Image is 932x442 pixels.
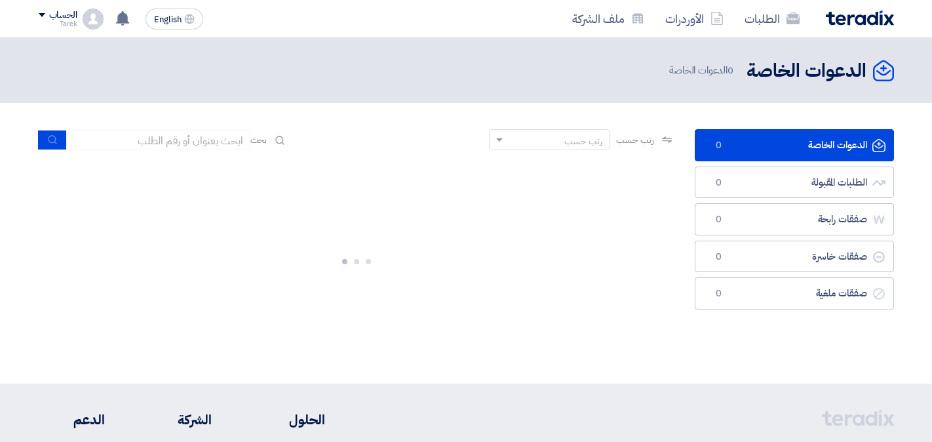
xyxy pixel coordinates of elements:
[711,251,727,264] span: 0
[747,58,866,84] h2: الدعوات الخاصة
[669,63,736,78] span: الدعوات الخاصة
[251,410,325,430] li: الحلول
[39,20,77,28] div: Tarek
[655,3,734,34] a: الأوردرات
[711,139,727,152] span: 0
[562,3,655,34] a: ملف الشركة
[616,133,653,147] span: رتب حسب
[695,203,894,235] a: صفقات رابحة0
[728,63,733,77] span: 0
[695,129,894,161] a: الدعوات الخاصة0
[83,9,104,30] img: profile_test.png
[49,10,77,21] div: الحساب
[144,410,212,430] li: الشركة
[711,213,727,226] span: 0
[734,3,810,34] a: الطلبات
[826,10,894,26] img: Teradix logo
[39,410,105,430] li: الدعم
[695,277,894,310] a: صفقات ملغية0
[146,9,203,30] button: English
[711,287,727,300] span: 0
[250,133,267,147] span: بحث
[67,131,250,150] input: ابحث بعنوان أو رقم الطلب
[154,15,182,24] span: English
[695,241,894,273] a: صفقات خاسرة0
[564,134,602,148] div: رتب حسب
[711,176,727,190] span: 0
[695,167,894,199] a: الطلبات المقبولة0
